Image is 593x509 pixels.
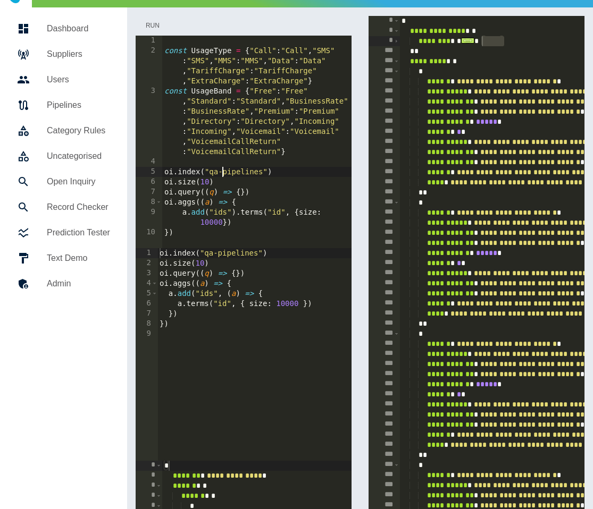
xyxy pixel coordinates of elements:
h5: Uncategorised [47,150,110,163]
span: Toggle code folding, rows 1 through 24 [156,461,162,471]
div: 3 [136,268,158,278]
div: 6 [136,177,162,187]
div: 1 [136,248,158,258]
span: Toggle code folding, rows 3 through 23 [156,481,162,491]
h5: Admin [47,277,110,290]
h5: Text Demo [47,252,110,265]
div: 7 [136,309,158,319]
h5: Record Checker [47,201,110,214]
div: 10 [136,227,162,237]
span: Toggle code folding, rows 360 through 491 [394,56,399,66]
div: 5 [136,167,162,177]
div: 4 [136,278,158,289]
div: 7 [136,187,162,197]
h5: Pipelines [47,99,110,112]
span: Toggle code folding, rows 4 through 10 [156,491,162,501]
h5: Open Inquiry [47,175,110,188]
a: Suppliers [9,41,119,67]
div: 8 [136,319,158,329]
div: 8 [136,197,162,207]
span: Toggle code folding, rows 374 through 386 [394,198,399,208]
div: 5 [136,289,158,299]
a: Admin [9,271,119,296]
span: Toggle code folding, rows 2 through 359 [394,26,399,36]
a: Pipelines [9,92,119,118]
span: Toggle code folding, rows 1 through 492 [394,16,399,26]
span: Toggle code folding, rows 4 through 8 [152,278,157,289]
div: 2 [136,46,162,86]
span: Toggle code folding, rows 5 through 7 [152,289,157,299]
h5: Dashboard [47,22,110,35]
h5: Prediction Tester [47,226,110,239]
span: Toggle code folding, rows 3 through 358 [394,36,399,46]
h5: Suppliers [47,48,110,61]
div: 9 [136,329,158,339]
h5: Users [47,73,110,86]
a: Category Rules [9,118,119,143]
a: Users [9,67,119,92]
a: Prediction Tester [9,220,119,245]
div: 9 [136,207,162,227]
div: 3 [136,86,162,157]
a: Open Inquiry [9,169,119,194]
span: Toggle code folding, rows 400 through 412 [394,460,399,470]
span: Toggle code folding, rows 361 through 373 [394,66,399,77]
span: Toggle code folding, rows 387 through 399 [394,329,399,339]
div: 4 [136,157,162,167]
span: Toggle code folding, rows 8 through 10 [156,197,162,207]
div: 6 [136,299,158,309]
div: 2 [136,258,158,268]
a: Dashboard [9,16,119,41]
a: Text Demo [9,245,119,271]
div: 1 [136,36,162,46]
button: Run [136,16,170,36]
a: Record Checker [9,194,119,220]
a: Uncategorised [9,143,119,169]
h5: Category Rules [47,124,110,137]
